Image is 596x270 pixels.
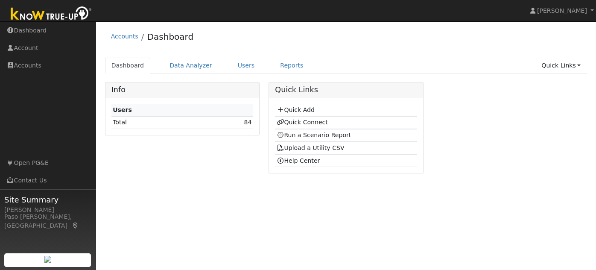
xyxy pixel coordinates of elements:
[6,5,96,24] img: Know True-Up
[4,212,91,230] div: Paso [PERSON_NAME], [GEOGRAPHIC_DATA]
[537,7,587,14] span: [PERSON_NAME]
[535,58,587,73] a: Quick Links
[44,256,51,263] img: retrieve
[231,58,261,73] a: Users
[111,33,138,40] a: Accounts
[72,222,79,229] a: Map
[4,194,91,205] span: Site Summary
[105,58,151,73] a: Dashboard
[147,32,194,42] a: Dashboard
[4,205,91,214] div: [PERSON_NAME]
[274,58,310,73] a: Reports
[163,58,219,73] a: Data Analyzer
